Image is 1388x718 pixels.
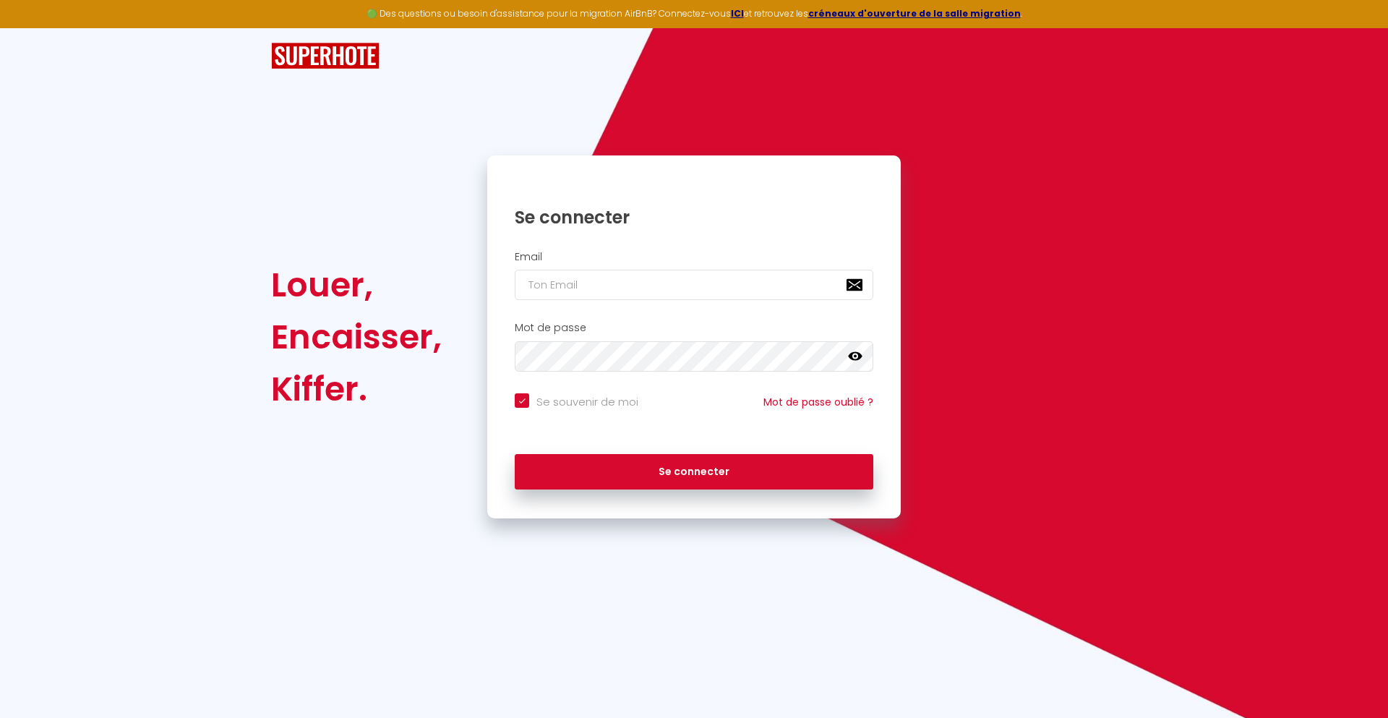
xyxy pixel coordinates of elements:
[271,259,442,311] div: Louer,
[731,7,744,20] a: ICI
[515,454,873,490] button: Se connecter
[515,322,873,334] h2: Mot de passe
[808,7,1021,20] a: créneaux d'ouverture de la salle migration
[515,206,873,228] h1: Se connecter
[271,363,442,415] div: Kiffer.
[515,270,873,300] input: Ton Email
[763,395,873,409] a: Mot de passe oublié ?
[515,251,873,263] h2: Email
[271,311,442,363] div: Encaisser,
[271,43,380,69] img: SuperHote logo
